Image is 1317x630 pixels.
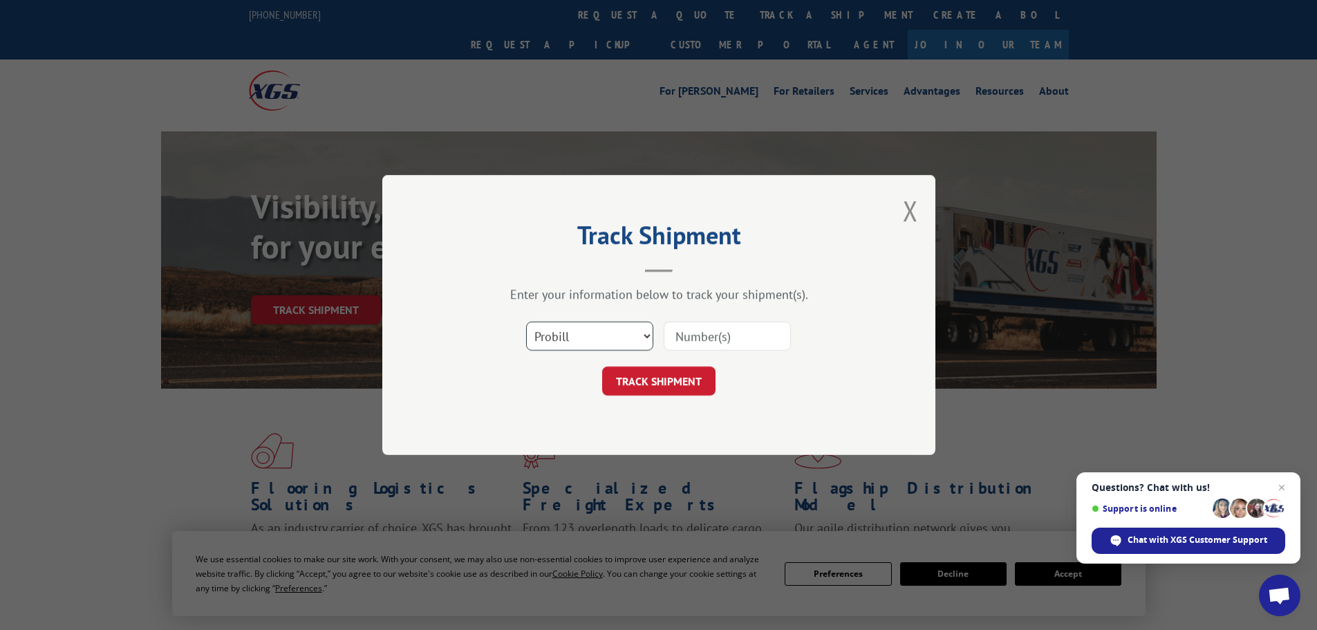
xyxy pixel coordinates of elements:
[903,192,918,229] button: Close modal
[664,322,791,351] input: Number(s)
[602,367,716,396] button: TRACK SHIPMENT
[451,225,866,252] h2: Track Shipment
[1259,575,1300,616] div: Open chat
[451,286,866,302] div: Enter your information below to track your shipment(s).
[1273,479,1290,496] span: Close chat
[1092,528,1285,554] div: Chat with XGS Customer Support
[1092,503,1208,514] span: Support is online
[1128,534,1267,546] span: Chat with XGS Customer Support
[1092,482,1285,493] span: Questions? Chat with us!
